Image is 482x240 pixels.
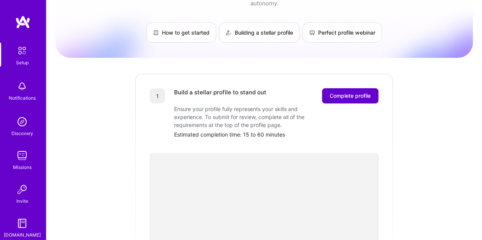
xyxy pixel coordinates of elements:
[14,148,30,163] img: teamwork
[153,30,159,36] img: How to get started
[150,88,165,103] div: 1
[322,88,378,103] button: Complete profile
[13,163,32,171] div: Missions
[16,197,28,205] div: Invite
[11,129,33,137] div: Discovery
[146,22,216,43] a: How to get started
[15,15,30,29] img: logo
[14,182,30,197] img: Invite
[226,30,232,36] img: Building a stellar profile
[14,43,30,59] img: setup
[330,92,371,100] span: Complete profile
[219,22,299,43] a: Building a stellar profile
[174,88,266,103] div: Build a stellar profile to stand out
[309,30,315,36] img: Perfect profile webinar
[174,105,327,129] div: Ensure your profile fully represents your skills and experience. To submit for review, complete a...
[4,231,41,239] div: [DOMAIN_NAME]
[174,130,378,138] div: Estimated completion time: 15 to 60 minutes
[303,22,382,43] a: Perfect profile webinar
[9,94,36,102] div: Notifications
[14,114,30,129] img: discovery
[14,79,30,94] img: bell
[14,216,30,231] img: guide book
[16,59,29,67] div: Setup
